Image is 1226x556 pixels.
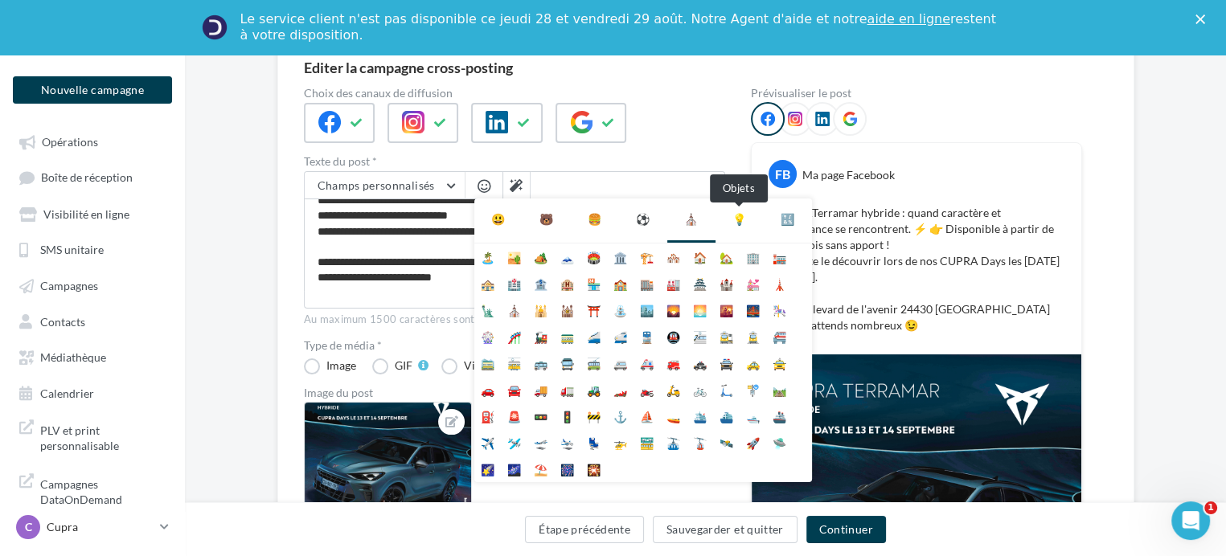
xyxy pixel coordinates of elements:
[554,350,580,376] li: 🚍
[687,403,713,429] li: 🛳️
[740,323,766,350] li: 🚊
[395,360,412,371] div: GIF
[710,174,768,202] div: Objets
[501,270,527,296] li: 🏥
[607,376,634,403] li: 🏎️
[554,429,580,456] li: 🛬
[10,306,175,335] a: Contacts
[768,205,1065,333] p: #CUPRATerramar hybride : quand caractère et performance se rencontrent. ⚡ 👉 Disponible à partir d...
[501,323,527,350] li: 🎢
[10,235,175,264] a: SMS unitaire
[10,199,175,228] a: Visibilité en ligne
[304,156,725,167] label: Texte du post *
[660,376,687,403] li: 🛵
[766,429,793,456] li: 🛸
[766,296,793,323] li: 🎠
[1195,14,1212,24] div: Fermer
[687,350,713,376] li: 🚓
[304,313,725,327] div: Au maximum 1500 caractères sont permis pour pouvoir publier sur Google
[501,296,527,323] li: ⛪
[802,167,895,183] div: Ma page Facebook
[607,350,634,376] li: 🚐
[660,323,687,350] li: 🚇
[13,76,172,104] button: Nouvelle campagne
[607,243,634,270] li: 🏛️
[740,296,766,323] li: 🌉
[580,350,607,376] li: 🚎
[740,403,766,429] li: 🛥️
[10,413,175,460] a: PLV et print personnalisable
[10,341,175,370] a: Médiathèque
[501,403,527,429] li: 🚨
[684,211,698,227] div: ⛪
[634,376,660,403] li: 🏍️
[501,376,527,403] li: 🚘
[304,387,725,399] div: Image du post
[10,378,175,407] a: Calendrier
[554,270,580,296] li: 🏨
[607,403,634,429] li: ⚓
[1204,501,1217,514] span: 1
[10,127,175,156] a: Opérations
[305,172,465,199] button: Champs personnalisés
[474,243,501,270] li: 🏝️
[740,429,766,456] li: 🚀
[474,403,501,429] li: ⛽
[554,296,580,323] li: 🕍
[660,296,687,323] li: 🌄
[525,516,644,543] button: Étape précédente
[687,429,713,456] li: 🚡
[660,270,687,296] li: 🏭
[40,386,94,399] span: Calendrier
[554,403,580,429] li: 🚦
[766,270,793,296] li: 🗼
[527,429,554,456] li: 🛫
[660,403,687,429] li: 🚤
[304,60,513,75] div: Editer la campagne cross-posting
[539,211,553,227] div: 🐻
[202,14,228,40] img: Profile image for Service-Client
[40,314,85,328] span: Contacts
[766,243,793,270] li: 🏣
[47,519,154,535] p: Cupra
[527,403,554,429] li: 🚥
[713,323,740,350] li: 🚉
[474,350,501,376] li: 🚞
[501,429,527,456] li: 🛩️
[713,429,740,456] li: 🛰️
[660,429,687,456] li: 🚠
[41,171,133,185] span: Boîte de réception
[766,376,793,403] li: 🛤️
[501,350,527,376] li: 🚋
[766,403,793,429] li: 🚢
[653,516,798,543] button: Sauvegarder et quitter
[10,162,175,192] a: Boîte de réception
[713,376,740,403] li: 🛴
[580,243,607,270] li: 🏟️
[501,456,527,482] li: 🌌
[527,323,554,350] li: 🚂
[580,270,607,296] li: 🏪
[634,350,660,376] li: 🚑
[713,403,740,429] li: ⛴️
[43,207,129,221] span: Visibilité en ligne
[580,376,607,403] li: 🚜
[304,291,725,309] label: 294/1500
[607,323,634,350] li: 🚅
[554,243,580,270] li: 🗻
[636,211,650,227] div: ⚽
[713,243,740,270] li: 🏡
[607,429,634,456] li: 🚁
[40,279,98,292] span: Campagnes
[527,456,554,482] li: ⛱️
[527,296,554,323] li: 🕌
[25,519,32,535] span: C
[474,296,501,323] li: 🗽
[740,350,766,376] li: 🚕
[634,243,660,270] li: 🏗️
[634,270,660,296] li: 🏬
[474,270,501,296] li: 🏤
[554,456,580,482] li: 🎆
[42,135,98,149] span: Opérations
[806,516,886,543] button: Continuer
